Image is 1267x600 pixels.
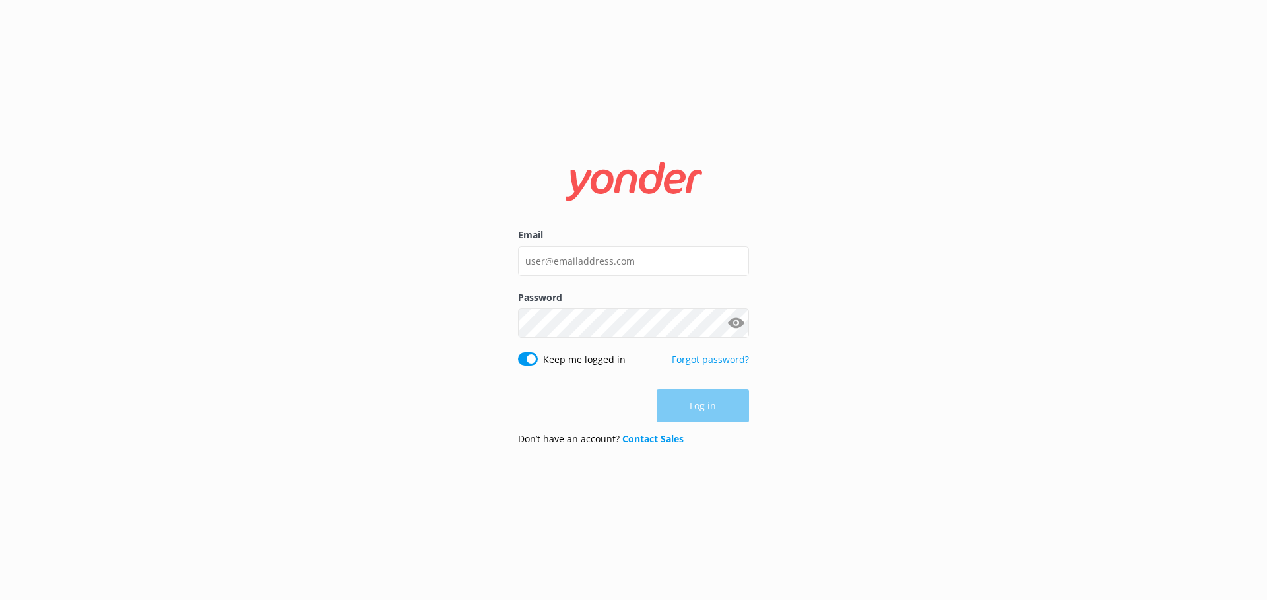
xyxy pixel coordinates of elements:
[518,228,749,242] label: Email
[672,353,749,366] a: Forgot password?
[543,352,626,367] label: Keep me logged in
[518,246,749,276] input: user@emailaddress.com
[723,310,749,337] button: Show password
[518,432,684,446] p: Don’t have an account?
[518,290,749,305] label: Password
[622,432,684,445] a: Contact Sales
